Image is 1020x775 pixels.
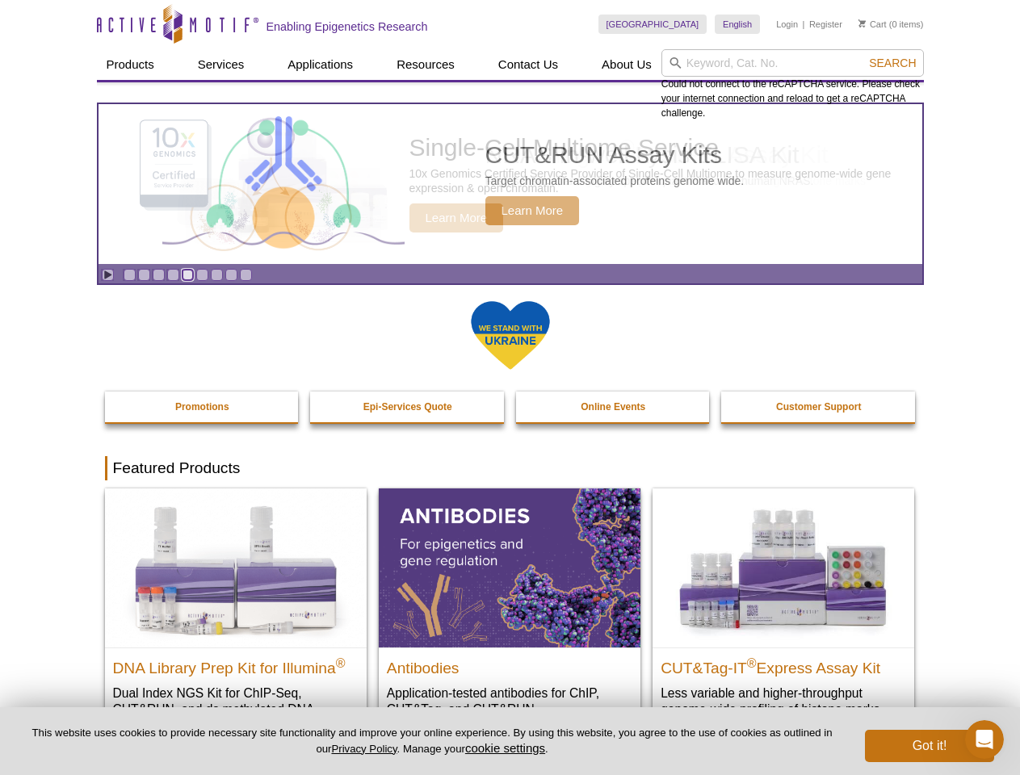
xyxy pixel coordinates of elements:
sup: ® [336,656,346,669]
a: Promotions [105,392,300,422]
a: Go to slide 9 [240,269,252,281]
p: Less variable and higher-throughput genome-wide profiling of histone marks​. [661,685,906,718]
a: Online Events [516,392,711,422]
input: Keyword, Cat. No. [661,49,924,77]
a: Cart [858,19,887,30]
a: Go to slide 8 [225,269,237,281]
p: This website uses cookies to provide necessary site functionality and improve your online experie... [26,726,838,756]
h2: CUT&Tag-IT Express Assay Kit [661,652,906,677]
iframe: Intercom live chat [965,720,1004,759]
a: Register [809,19,842,30]
img: We Stand With Ukraine [470,300,551,371]
li: (0 items) [858,15,924,34]
a: Login [776,19,798,30]
a: CUT&Tag-IT® Express Assay Kit CUT&Tag-IT®Express Assay Kit Less variable and higher-throughput ge... [653,488,914,733]
a: Go to slide 3 [153,269,165,281]
sup: ® [747,656,757,669]
p: Application-tested antibodies for ChIP, CUT&Tag, and CUT&RUN. [387,685,632,718]
a: English [715,15,760,34]
a: Applications [278,49,363,80]
a: Products [97,49,164,80]
img: CUT&Tag-IT® Express Assay Kit [653,488,914,647]
a: Toggle autoplay [102,269,114,281]
div: Could not connect to the reCAPTCHA service. Please check your internet connection and reload to g... [661,49,924,120]
img: DNA Library Prep Kit for Illumina [105,488,367,647]
a: Go to slide 5 [182,269,194,281]
a: Epi-Services Quote [310,392,506,422]
a: Services [188,49,254,80]
a: Contact Us [489,49,568,80]
strong: Epi-Services Quote [363,401,452,413]
strong: Promotions [175,401,229,413]
h2: DNA Library Prep Kit for Illumina [113,652,359,677]
h2: Featured Products [105,456,916,480]
a: About Us [592,49,661,80]
a: [GEOGRAPHIC_DATA] [598,15,707,34]
a: Resources [387,49,464,80]
a: All Antibodies Antibodies Application-tested antibodies for ChIP, CUT&Tag, and CUT&RUN. [379,488,640,733]
a: Privacy Policy [331,743,397,755]
a: Go to slide 6 [196,269,208,281]
button: Search [864,56,921,70]
span: Search [869,57,916,69]
strong: Customer Support [776,401,861,413]
a: Customer Support [721,392,917,422]
a: Go to slide 1 [124,269,136,281]
img: Your Cart [858,19,866,27]
strong: Online Events [581,401,645,413]
a: DNA Library Prep Kit for Illumina DNA Library Prep Kit for Illumina® Dual Index NGS Kit for ChIP-... [105,488,367,749]
a: Go to slide 7 [211,269,223,281]
button: cookie settings [465,741,545,755]
h2: Antibodies [387,652,632,677]
p: Dual Index NGS Kit for ChIP-Seq, CUT&RUN, and ds methylated DNA assays. [113,685,359,734]
a: Go to slide 4 [167,269,179,281]
h2: Enabling Epigenetics Research [267,19,428,34]
img: All Antibodies [379,488,640,647]
button: Got it! [865,730,994,762]
a: Go to slide 2 [138,269,150,281]
li: | [803,15,805,34]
